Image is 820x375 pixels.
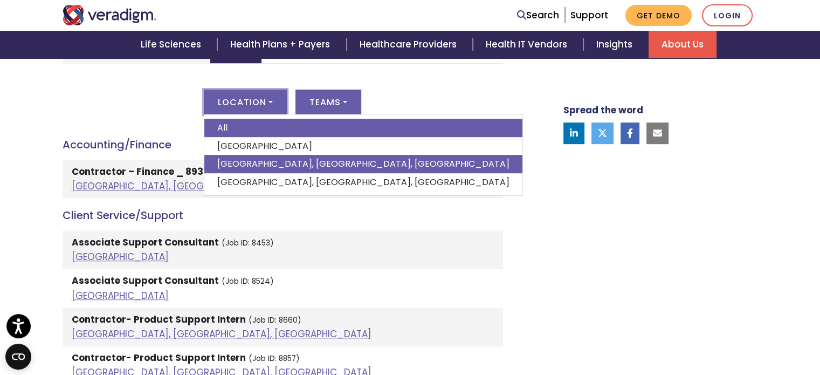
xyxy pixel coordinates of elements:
a: [GEOGRAPHIC_DATA] [204,137,522,155]
small: (Job ID: 8524) [222,276,274,287]
strong: Contractor – Finance _ 8933 [72,165,209,178]
a: All [204,119,522,137]
a: Support [570,9,608,22]
a: Login [702,4,753,26]
a: [GEOGRAPHIC_DATA], [GEOGRAPHIC_DATA], [GEOGRAPHIC_DATA] [72,328,371,340]
strong: Associate Support Consultant [72,274,219,287]
a: Life Sciences [128,31,217,58]
small: (Job ID: 8857) [249,353,300,364]
a: Get Demo [625,5,692,26]
h4: Client Service/Support [63,209,503,222]
a: [GEOGRAPHIC_DATA] [72,289,169,302]
a: Healthcare Providers [347,31,473,58]
a: Insights [583,31,649,58]
button: Open CMP widget [5,344,31,370]
a: [GEOGRAPHIC_DATA], [GEOGRAPHIC_DATA], [GEOGRAPHIC_DATA] [204,173,522,192]
strong: Contractor- Product Support Intern [72,313,246,326]
button: Location [204,90,287,114]
a: Health Plans + Payers [217,31,346,58]
small: (Job ID: 8660) [249,315,301,325]
a: About Us [649,31,716,58]
a: [GEOGRAPHIC_DATA], [GEOGRAPHIC_DATA], [GEOGRAPHIC_DATA] [72,180,371,193]
img: Veradigm logo [63,5,157,25]
strong: Contractor- Product Support Intern [72,351,246,364]
strong: Spread the word [563,104,643,117]
h4: Accounting/Finance [63,138,503,151]
a: [GEOGRAPHIC_DATA] [72,250,169,263]
button: Teams [295,90,361,114]
strong: Associate Support Consultant [72,236,219,249]
small: (Job ID: 8453) [222,238,274,248]
a: [GEOGRAPHIC_DATA], [GEOGRAPHIC_DATA], [GEOGRAPHIC_DATA] [204,155,522,173]
a: Health IT Vendors [473,31,583,58]
a: Search [517,8,559,23]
